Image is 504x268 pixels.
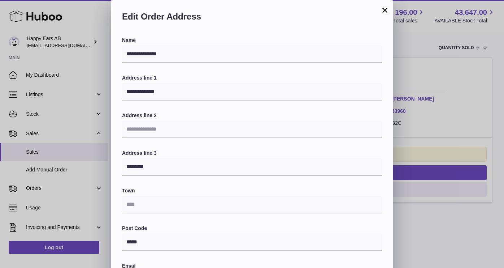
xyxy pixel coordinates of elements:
[122,187,382,194] label: Town
[122,37,382,44] label: Name
[122,225,382,232] label: Post Code
[122,75,382,81] label: Address line 1
[122,150,382,157] label: Address line 3
[122,112,382,119] label: Address line 2
[122,11,382,26] h2: Edit Order Address
[381,6,389,14] button: ×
